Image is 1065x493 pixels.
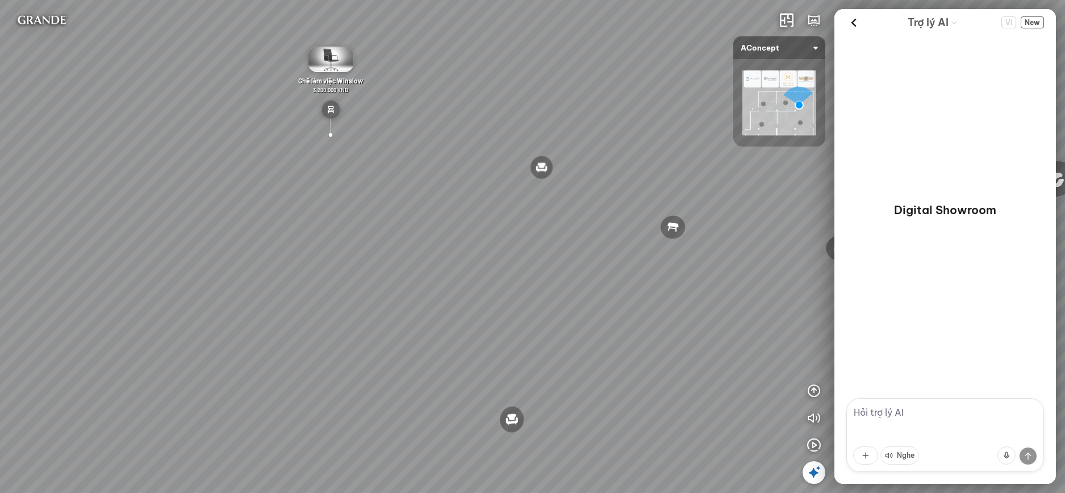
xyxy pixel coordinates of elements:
[908,14,958,31] div: AI Guide options
[9,9,74,32] img: logo
[298,77,363,85] span: Ghế làm việc Winslow
[908,15,949,31] span: Trợ lý AI
[741,36,818,59] span: AConcept
[1001,16,1016,28] button: Change language
[742,70,816,135] img: AConcept_CTMHTJT2R6E4.png
[321,101,340,119] img: type_chair_EH76Y3RXHCN6.svg
[880,446,919,465] button: Nghe
[1001,16,1016,28] span: VI
[313,86,348,93] span: 3.200.000 VND
[894,202,996,218] p: Digital Showroom
[1021,16,1044,28] span: New
[1021,16,1044,28] button: New Chat
[308,47,353,72] img: ghe_lam_viec_wi_Y9JC27A3G7CD.gif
